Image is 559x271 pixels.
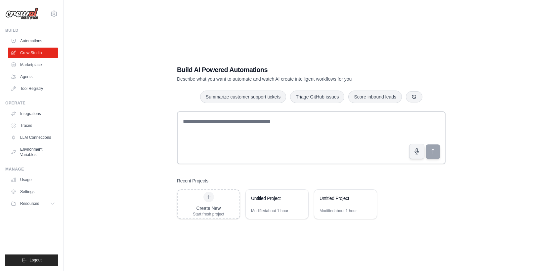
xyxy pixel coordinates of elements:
[8,198,58,209] button: Resources
[177,177,208,184] h3: Recent Projects
[200,91,286,103] button: Summarize customer support tickets
[5,28,58,33] div: Build
[8,36,58,46] a: Automations
[5,100,58,106] div: Operate
[8,174,58,185] a: Usage
[5,8,38,20] img: Logo
[193,205,224,212] div: Create New
[5,167,58,172] div: Manage
[8,71,58,82] a: Agents
[193,212,224,217] div: Start fresh project
[348,91,402,103] button: Score inbound leads
[20,201,39,206] span: Resources
[29,257,42,263] span: Logout
[251,208,288,213] div: Modified about 1 hour
[8,83,58,94] a: Tool Registry
[8,186,58,197] a: Settings
[251,195,296,202] div: Untitled Project
[177,65,399,74] h1: Build AI Powered Automations
[290,91,344,103] button: Triage GitHub issues
[406,91,422,102] button: Get new suggestions
[8,132,58,143] a: LLM Connections
[409,144,424,159] button: Click to speak your automation idea
[8,120,58,131] a: Traces
[177,76,399,82] p: Describe what you want to automate and watch AI create intelligent workflows for you
[320,195,365,202] div: Untitled Project
[320,208,357,213] div: Modified about 1 hour
[5,254,58,266] button: Logout
[8,108,58,119] a: Integrations
[8,144,58,160] a: Environment Variables
[8,59,58,70] a: Marketplace
[8,48,58,58] a: Crew Studio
